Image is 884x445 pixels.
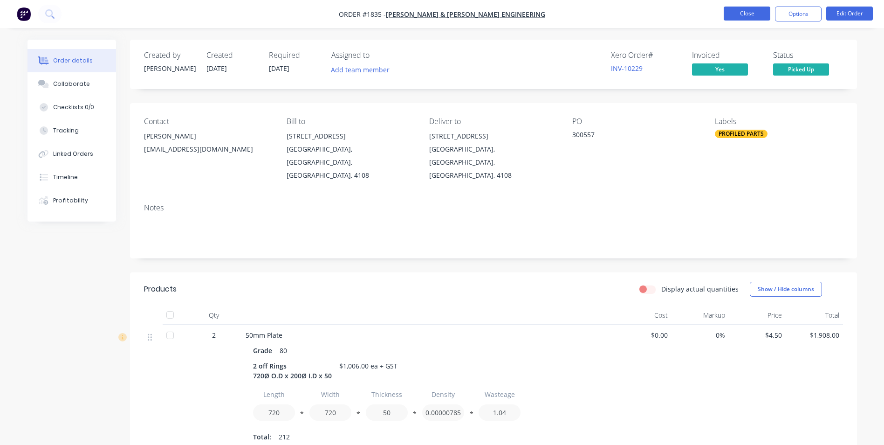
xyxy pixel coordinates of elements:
[331,63,395,76] button: Add team member
[287,130,414,143] div: [STREET_ADDRESS]
[692,63,748,75] span: Yes
[429,143,557,182] div: [GEOGRAPHIC_DATA], [GEOGRAPHIC_DATA], [GEOGRAPHIC_DATA], 4108
[618,330,668,340] span: $0.00
[279,432,290,442] span: 212
[17,7,31,21] img: Factory
[53,173,78,181] div: Timeline
[786,306,843,325] div: Total
[733,330,782,340] span: $4.50
[53,150,93,158] div: Linked Orders
[53,103,94,111] div: Checklists 0/0
[775,7,822,21] button: Options
[144,130,272,160] div: [PERSON_NAME][EMAIL_ADDRESS][DOMAIN_NAME]
[429,130,557,182] div: [STREET_ADDRESS][GEOGRAPHIC_DATA], [GEOGRAPHIC_DATA], [GEOGRAPHIC_DATA], 4108
[27,142,116,166] button: Linked Orders
[287,130,414,182] div: [STREET_ADDRESS][GEOGRAPHIC_DATA], [GEOGRAPHIC_DATA], [GEOGRAPHIC_DATA], 4108
[773,63,829,77] button: Picked Up
[672,306,729,325] div: Markup
[429,117,557,126] div: Deliver to
[246,331,282,340] span: 50mm Plate
[386,10,545,19] a: [PERSON_NAME] & [PERSON_NAME] Engineering
[144,130,272,143] div: [PERSON_NAME]
[366,404,408,421] input: Value
[309,404,351,421] input: Value
[661,284,739,294] label: Display actual quantities
[287,117,414,126] div: Bill to
[773,51,843,60] div: Status
[253,432,271,442] span: Total:
[53,126,79,135] div: Tracking
[269,64,289,73] span: [DATE]
[144,143,272,156] div: [EMAIL_ADDRESS][DOMAIN_NAME]
[336,359,401,373] div: $1,006.00 ea + GST
[53,56,93,65] div: Order details
[144,63,195,73] div: [PERSON_NAME]
[479,386,521,403] input: Label
[572,130,689,143] div: 300557
[572,117,700,126] div: PO
[253,344,276,357] div: Grade
[27,49,116,72] button: Order details
[206,64,227,73] span: [DATE]
[611,51,681,60] div: Xero Order #
[27,72,116,96] button: Collaborate
[366,386,408,403] input: Label
[27,189,116,212] button: Profitability
[144,284,177,295] div: Products
[339,10,386,19] span: Order #1835 -
[729,306,786,325] div: Price
[186,306,242,325] div: Qty
[287,143,414,182] div: [GEOGRAPHIC_DATA], [GEOGRAPHIC_DATA], [GEOGRAPHIC_DATA], 4108
[144,51,195,60] div: Created by
[773,63,829,75] span: Picked Up
[253,359,336,382] div: 2 off Rings 720Ø O.D x 200Ø I.D x 50
[826,7,873,21] button: Edit Order
[422,386,464,403] input: Label
[429,130,557,143] div: [STREET_ADDRESS]
[309,386,351,403] input: Label
[479,404,521,421] input: Value
[422,404,464,421] input: Value
[675,330,725,340] span: 0%
[750,282,822,297] button: Show / Hide columns
[212,330,216,340] span: 2
[27,96,116,119] button: Checklists 0/0
[611,64,643,73] a: INV-10229
[724,7,770,21] button: Close
[615,306,672,325] div: Cost
[692,51,762,60] div: Invoiced
[253,404,295,421] input: Value
[269,51,320,60] div: Required
[144,203,843,212] div: Notes
[326,63,394,76] button: Add team member
[27,166,116,189] button: Timeline
[53,80,90,88] div: Collaborate
[789,330,839,340] span: $1,908.00
[715,117,843,126] div: Labels
[53,196,88,205] div: Profitability
[27,119,116,142] button: Tracking
[715,130,768,138] div: PROFILED PARTS
[331,51,425,60] div: Assigned to
[206,51,258,60] div: Created
[276,344,291,357] div: 80
[253,386,295,403] input: Label
[144,117,272,126] div: Contact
